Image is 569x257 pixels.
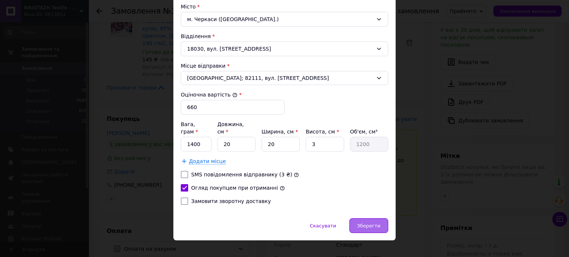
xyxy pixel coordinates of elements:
[310,223,336,229] span: Скасувати
[181,41,388,56] div: 18030, вул. [STREET_ADDRESS]
[181,62,388,70] div: Місце відправки
[181,3,388,10] div: Місто
[262,129,298,135] label: Ширина, см
[181,121,198,135] label: Вага, грам
[191,198,271,204] label: Замовити зворотну доставку
[306,129,339,135] label: Висота, см
[181,92,237,98] label: Оціночна вартість
[181,12,388,27] div: м. Черкаси ([GEOGRAPHIC_DATA].)
[350,128,388,135] div: Об'єм, см³
[191,172,292,177] label: SMS повідомлення відправнику (3 ₴)
[189,158,226,165] span: Додати місце
[181,33,388,40] div: Відділення
[187,74,373,82] span: [GEOGRAPHIC_DATA]; 82111, вул. [STREET_ADDRESS]
[357,223,380,229] span: Зберегти
[191,185,278,191] label: Огляд покупцем при отриманні
[217,121,244,135] label: Довжина, см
